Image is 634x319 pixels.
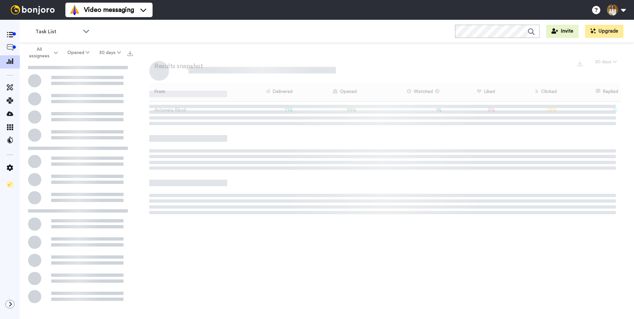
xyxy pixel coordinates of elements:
[225,83,295,101] th: Delivered
[295,83,359,101] th: Opened
[559,101,621,119] td: 1 %
[21,43,63,62] button: All assignees
[546,25,579,38] button: Invite
[559,83,621,101] th: Replied
[498,101,560,119] td: 25 %
[7,181,13,188] img: Checklist.svg
[359,101,444,119] td: 1 %
[444,83,498,101] th: Liked
[585,25,623,38] button: Upgrade
[69,5,80,15] img: vm-color.svg
[94,47,125,59] button: 30 days
[35,28,80,36] span: Task List
[125,48,135,58] button: Export all results that match these filters now.
[149,83,225,101] th: From
[8,5,57,14] img: bj-logo-header-white.svg
[498,83,560,101] th: Clicked
[577,61,582,66] img: export.svg
[444,101,498,119] td: 0 %
[575,58,584,68] button: Export a summary of each team member’s results that match this filter now.
[591,56,621,68] button: 30 days
[26,46,53,59] span: All assignees
[295,101,359,119] td: 99 %
[84,5,134,14] span: Video messaging
[225,101,295,119] td: 798
[127,51,133,56] img: export.svg
[63,47,94,59] button: Opened
[149,101,225,119] td: Antonela Riboli
[149,63,203,70] h2: Results snapshot
[359,83,444,101] th: Watched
